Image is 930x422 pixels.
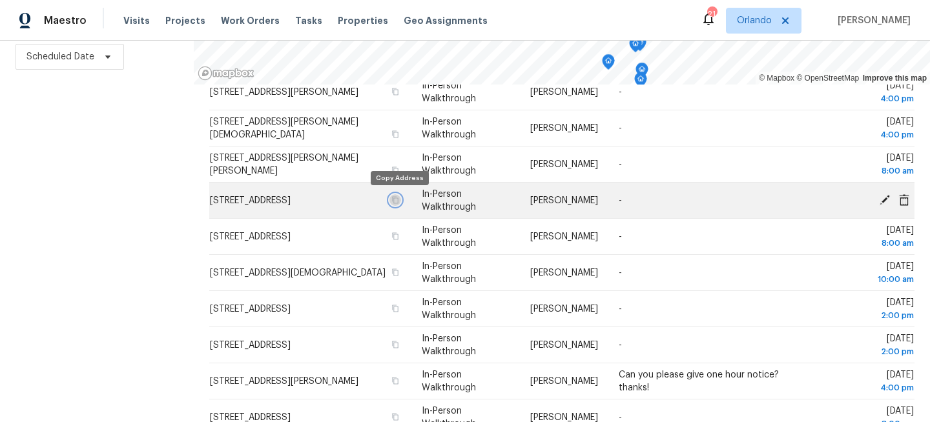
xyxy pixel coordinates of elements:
a: Mapbox homepage [198,66,254,81]
span: In-Person Walkthrough [422,81,476,103]
span: - [619,160,622,169]
span: Projects [165,14,205,27]
div: 10:00 am [831,273,914,286]
span: [STREET_ADDRESS][PERSON_NAME] [210,88,358,97]
div: Map marker [634,72,647,92]
span: [DATE] [831,262,914,286]
span: In-Person Walkthrough [422,262,476,284]
span: [DATE] [831,81,914,105]
a: OpenStreetMap [796,74,859,83]
span: - [619,232,622,241]
span: Can you please give one hour notice? thanks! [619,370,779,392]
button: Copy Address [389,266,401,278]
span: Geo Assignments [404,14,488,27]
span: In-Person Walkthrough [422,117,476,139]
button: Copy Address [389,230,401,242]
span: Maestro [44,14,87,27]
span: [DATE] [831,117,914,141]
span: [STREET_ADDRESS][PERSON_NAME][PERSON_NAME] [210,154,358,176]
span: [STREET_ADDRESS] [210,305,291,314]
span: Orlando [737,14,772,27]
span: In-Person Walkthrough [422,190,476,212]
span: [STREET_ADDRESS][PERSON_NAME] [210,377,358,386]
button: Copy Address [389,128,401,140]
span: [DATE] [831,226,914,250]
span: [DATE] [831,298,914,322]
span: In-Person Walkthrough [422,226,476,248]
button: Copy Address [389,339,401,350]
span: [STREET_ADDRESS][DEMOGRAPHIC_DATA] [210,268,386,277]
span: [PERSON_NAME] [530,196,598,205]
span: [PERSON_NAME] [530,341,598,350]
span: In-Person Walkthrough [422,334,476,356]
div: 2:00 pm [831,345,914,358]
span: [STREET_ADDRESS] [210,232,291,241]
span: - [619,413,622,422]
span: [DATE] [831,334,914,358]
span: - [619,124,622,133]
span: Visits [123,14,150,27]
span: Properties [338,14,388,27]
span: Work Orders [221,14,280,27]
span: [STREET_ADDRESS][PERSON_NAME][DEMOGRAPHIC_DATA] [210,117,358,139]
span: In-Person Walkthrough [422,298,476,320]
span: [PERSON_NAME] [530,413,598,422]
span: - [619,268,622,277]
span: [PERSON_NAME] [530,88,598,97]
span: [PERSON_NAME] [530,124,598,133]
div: 4:00 pm [831,381,914,394]
button: Copy Address [389,86,401,97]
span: In-Person Walkthrough [422,370,476,392]
span: [PERSON_NAME] [530,160,598,169]
span: Edit [875,194,894,205]
span: Tasks [295,16,322,25]
div: Map marker [629,37,642,57]
span: Cancel [894,194,914,205]
a: Mapbox [759,74,794,83]
span: [PERSON_NAME] [832,14,911,27]
button: Copy Address [389,375,401,387]
span: [STREET_ADDRESS] [210,341,291,350]
div: 21 [707,8,716,21]
span: [PERSON_NAME] [530,232,598,241]
button: Copy Address [389,303,401,314]
div: 8:00 am [831,165,914,177]
div: 2:00 pm [831,309,914,322]
span: [STREET_ADDRESS] [210,413,291,422]
div: Map marker [602,54,615,74]
a: Improve this map [863,74,927,83]
span: [STREET_ADDRESS] [210,196,291,205]
span: - [619,341,622,350]
span: [PERSON_NAME] [530,377,598,386]
span: [PERSON_NAME] [530,305,598,314]
span: In-Person Walkthrough [422,154,476,176]
div: 8:00 am [831,237,914,250]
div: 4:00 pm [831,128,914,141]
span: - [619,196,622,205]
div: Map marker [635,63,648,83]
span: [DATE] [831,370,914,394]
button: Copy Address [389,165,401,176]
span: - [619,305,622,314]
span: Scheduled Date [26,50,94,63]
span: [PERSON_NAME] [530,268,598,277]
div: 4:00 pm [831,92,914,105]
span: - [619,88,622,97]
span: [DATE] [831,154,914,177]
